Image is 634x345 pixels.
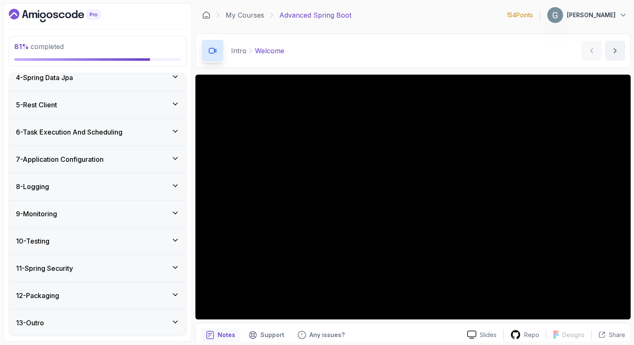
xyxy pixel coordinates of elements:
button: 10-Testing [9,228,186,254]
h3: 4 - Spring Data Jpa [16,73,73,83]
button: Share [591,331,625,339]
span: 81 % [14,42,29,51]
button: next content [605,41,625,61]
button: 6-Task Execution And Scheduling [9,119,186,145]
p: Notes [218,331,235,339]
a: Repo [504,329,546,340]
button: 13-Outro [9,309,186,336]
button: 7-Application Configuration [9,146,186,173]
a: Dashboard [9,9,120,22]
button: 5-Rest Client [9,91,186,118]
img: user profile image [547,7,563,23]
h3: 8 - Logging [16,182,49,192]
button: user profile image[PERSON_NAME] [547,7,627,23]
h3: 6 - Task Execution And Scheduling [16,127,122,137]
button: 8-Logging [9,173,186,200]
p: Welcome [255,46,284,56]
h3: 12 - Packaging [16,291,59,301]
p: 154 Points [507,11,533,19]
span: completed [14,42,64,51]
p: Designs [562,331,585,339]
button: notes button [201,328,240,342]
h3: 7 - Application Configuration [16,154,104,164]
button: 9-Monitoring [9,200,186,227]
p: Share [609,331,625,339]
button: Support button [244,328,289,342]
button: Feedback button [293,328,350,342]
p: Intro [231,46,247,56]
a: My Courses [226,10,264,20]
h3: 10 - Testing [16,236,49,246]
p: Advanced Spring Boot [279,10,351,20]
h3: 13 - Outro [16,318,44,328]
h3: 5 - Rest Client [16,100,57,110]
p: Repo [524,331,539,339]
p: [PERSON_NAME] [567,11,616,19]
iframe: 1 - Hi [195,75,631,319]
button: previous content [582,41,602,61]
p: Slides [480,331,496,339]
button: 11-Spring Security [9,255,186,282]
h3: 11 - Spring Security [16,263,73,273]
button: 4-Spring Data Jpa [9,64,186,91]
p: Any issues? [309,331,345,339]
a: Slides [460,330,503,339]
p: Support [260,331,284,339]
button: 12-Packaging [9,282,186,309]
a: Dashboard [202,11,210,19]
h3: 9 - Monitoring [16,209,57,219]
